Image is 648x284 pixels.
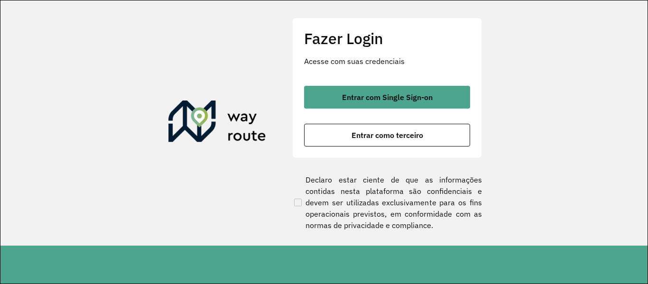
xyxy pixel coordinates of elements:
label: Declaro estar ciente de que as informações contidas nesta plataforma são confidenciais e devem se... [292,174,482,231]
img: Roteirizador AmbevTech [168,101,266,146]
h2: Fazer Login [304,29,470,47]
p: Acesse com suas credenciais [304,55,470,67]
button: button [304,124,470,147]
button: button [304,86,470,109]
span: Entrar com Single Sign-on [342,93,433,101]
span: Entrar como terceiro [352,131,423,139]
